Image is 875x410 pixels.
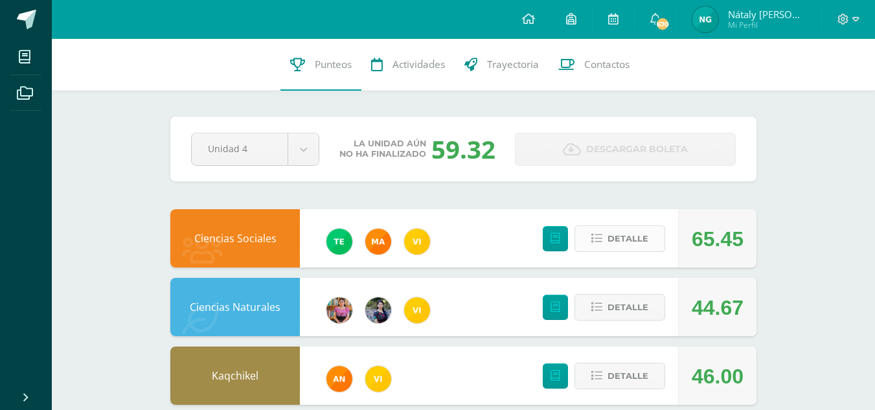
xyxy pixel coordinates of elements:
[280,39,361,91] a: Punteos
[692,279,744,337] div: 44.67
[365,366,391,392] img: f428c1eda9873657749a26557ec094a8.png
[549,39,639,91] a: Contactos
[608,227,648,251] span: Detalle
[608,295,648,319] span: Detalle
[315,58,352,71] span: Punteos
[326,297,352,323] img: e8319d1de0642b858999b202df7e829e.png
[584,58,630,71] span: Contactos
[392,58,445,71] span: Actividades
[170,347,300,405] div: Kaqchikel
[404,229,430,255] img: f428c1eda9873657749a26557ec094a8.png
[574,363,665,389] button: Detalle
[455,39,549,91] a: Trayectoria
[608,364,648,388] span: Detalle
[728,19,806,30] span: Mi Perfil
[728,8,806,21] span: Nátaly [PERSON_NAME]
[431,132,495,166] div: 59.32
[208,133,271,164] span: Unidad 4
[170,209,300,268] div: Ciencias Sociales
[487,58,539,71] span: Trayectoria
[574,294,665,321] button: Detalle
[574,225,665,252] button: Detalle
[326,366,352,392] img: fc6731ddebfef4a76f049f6e852e62c4.png
[361,39,455,91] a: Actividades
[170,278,300,336] div: Ciencias Naturales
[365,297,391,323] img: b2b209b5ecd374f6d147d0bc2cef63fa.png
[192,133,319,165] a: Unidad 4
[365,229,391,255] img: 266030d5bbfb4fab9f05b9da2ad38396.png
[339,139,426,159] span: La unidad aún no ha finalizado
[692,347,744,405] div: 46.00
[586,133,688,165] span: Descargar boleta
[692,210,744,268] div: 65.45
[326,229,352,255] img: 43d3dab8d13cc64d9a3940a0882a4dc3.png
[692,6,718,32] img: fdb61e8f1c6b413a172208a7b42be463.png
[404,297,430,323] img: f428c1eda9873657749a26557ec094a8.png
[655,17,670,31] span: 670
